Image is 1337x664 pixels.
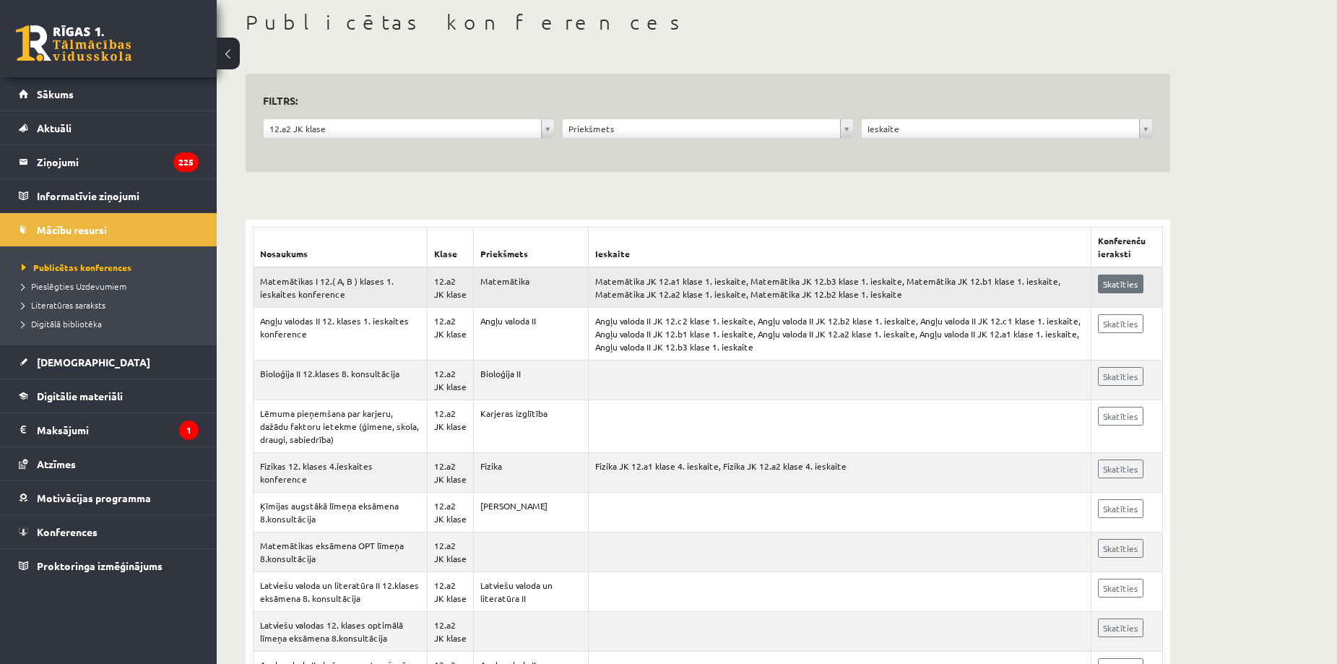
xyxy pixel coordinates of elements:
[19,213,199,246] a: Mācību resursi
[1098,618,1143,637] a: Skatīties
[474,493,589,533] td: [PERSON_NAME]
[254,572,428,612] td: Latviešu valoda un literatūra II 12.klases eksāmena 8. konsultācija
[19,379,199,413] a: Digitālie materiāli
[19,549,199,582] a: Proktoringa izmēģinājums
[254,493,428,533] td: Ķīmijas augstākā līmeņa eksāmena 8.konsultācija
[254,361,428,400] td: Bioloģija II 12.klases 8. konsultācija
[22,318,102,329] span: Digitālā bibliotēka
[568,119,834,138] span: Priekšmets
[428,228,474,268] th: Klase
[589,267,1091,308] td: Matemātika JK 12.a1 klase 1. ieskaite, Matemātika JK 12.b3 klase 1. ieskaite, Matemātika JK 12.b1...
[1091,228,1163,268] th: Konferenču ieraksti
[37,179,199,212] legend: Informatīvie ziņojumi
[22,280,126,292] span: Pieslēgties Uzdevumiem
[474,267,589,308] td: Matemātika
[19,111,199,145] a: Aktuāli
[246,10,1170,35] h1: Publicētas konferences
[19,447,199,480] a: Atzīmes
[1098,460,1143,478] a: Skatīties
[22,298,202,311] a: Literatūras saraksts
[37,491,151,504] span: Motivācijas programma
[1098,314,1143,333] a: Skatīties
[37,413,199,447] legend: Maksājumi
[254,400,428,453] td: Lēmuma pieņemšana par karjeru, dažādu faktoru ietekme (ģimene, skola, draugi, sabiedrība)
[22,280,202,293] a: Pieslēgties Uzdevumiem
[37,559,163,572] span: Proktoringa izmēģinājums
[563,119,853,138] a: Priekšmets
[474,400,589,453] td: Karjeras izglītība
[37,457,76,470] span: Atzīmes
[37,145,199,178] legend: Ziņojumi
[19,345,199,379] a: [DEMOGRAPHIC_DATA]
[37,121,72,134] span: Aktuāli
[589,308,1091,361] td: Angļu valoda II JK 12.c2 klase 1. ieskaite, Angļu valoda II JK 12.b2 klase 1. ieskaite, Angļu val...
[264,119,554,138] a: 12.a2 JK klase
[428,453,474,493] td: 12.a2 JK klase
[19,413,199,447] a: Maksājumi1
[254,267,428,308] td: Matemātikas I 12.( A, B ) klases 1. ieskaites konference
[173,152,199,172] i: 225
[589,453,1091,493] td: Fizika JK 12.a1 klase 4. ieskaite, Fizika JK 12.a2 klase 4. ieskaite
[1098,539,1143,558] a: Skatīties
[428,572,474,612] td: 12.a2 JK klase
[37,389,123,402] span: Digitālie materiāli
[428,493,474,533] td: 12.a2 JK klase
[254,453,428,493] td: Fizikas 12. klases 4.ieskaites konference
[862,119,1152,138] a: Ieskaite
[37,355,150,368] span: [DEMOGRAPHIC_DATA]
[428,533,474,572] td: 12.a2 JK klase
[1098,499,1143,518] a: Skatīties
[37,87,74,100] span: Sākums
[19,481,199,514] a: Motivācijas programma
[428,267,474,308] td: 12.a2 JK klase
[428,361,474,400] td: 12.a2 JK klase
[474,361,589,400] td: Bioloģija II
[263,91,1135,111] h3: Filtrs:
[37,223,107,236] span: Mācību resursi
[1098,367,1143,386] a: Skatīties
[428,308,474,361] td: 12.a2 JK klase
[474,453,589,493] td: Fizika
[1098,275,1143,293] a: Skatīties
[16,25,131,61] a: Rīgas 1. Tālmācības vidusskola
[19,515,199,548] a: Konferences
[254,533,428,572] td: Matemātikas eksāmena OPT līmeņa 8.konsultācija
[269,119,535,138] span: 12.a2 JK klase
[474,308,589,361] td: Angļu valoda II
[428,400,474,453] td: 12.a2 JK klase
[428,612,474,652] td: 12.a2 JK klase
[1098,407,1143,426] a: Skatīties
[254,308,428,361] td: Angļu valodas II 12. klases 1. ieskaites konference
[254,228,428,268] th: Nosaukums
[867,119,1133,138] span: Ieskaite
[19,145,199,178] a: Ziņojumi225
[22,317,202,330] a: Digitālā bibliotēka
[37,525,98,538] span: Konferences
[474,228,589,268] th: Priekšmets
[19,77,199,111] a: Sākums
[22,261,202,274] a: Publicētas konferences
[22,299,105,311] span: Literatūras saraksts
[19,179,199,212] a: Informatīvie ziņojumi
[474,572,589,612] td: Latviešu valoda un literatūra II
[22,262,131,273] span: Publicētas konferences
[179,421,199,440] i: 1
[589,228,1091,268] th: Ieskaite
[1098,579,1143,598] a: Skatīties
[254,612,428,652] td: Latviešu valodas 12. klases optimālā līmeņa eksāmena 8.konsultācija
